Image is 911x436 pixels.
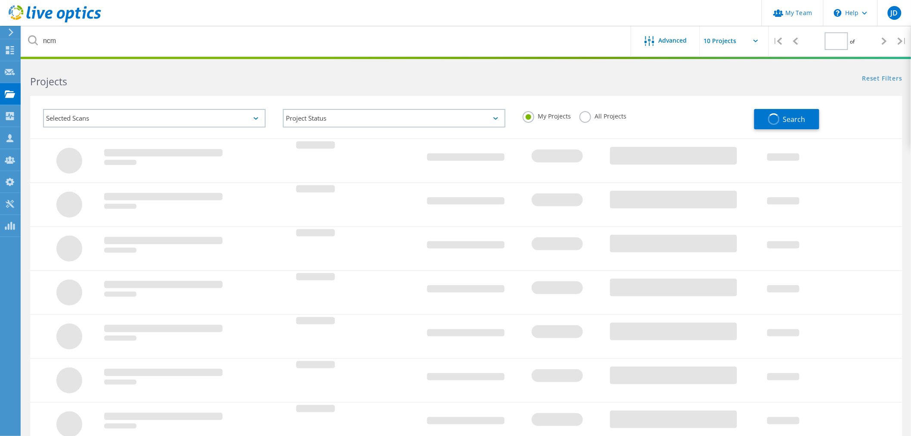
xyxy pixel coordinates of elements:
[283,109,505,128] div: Project Status
[893,26,911,56] div: |
[783,115,806,124] span: Search
[579,111,626,119] label: All Projects
[43,109,266,128] div: Selected Scans
[9,18,101,24] a: Live Optics Dashboard
[769,26,787,56] div: |
[754,109,819,129] button: Search
[834,9,842,17] svg: \n
[891,9,898,16] span: JD
[850,38,855,45] span: of
[659,37,687,44] span: Advanced
[30,75,67,88] b: Projects
[862,75,902,83] a: Reset Filters
[22,26,632,56] input: Search projects by name, owner, ID, company, etc
[523,111,571,119] label: My Projects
